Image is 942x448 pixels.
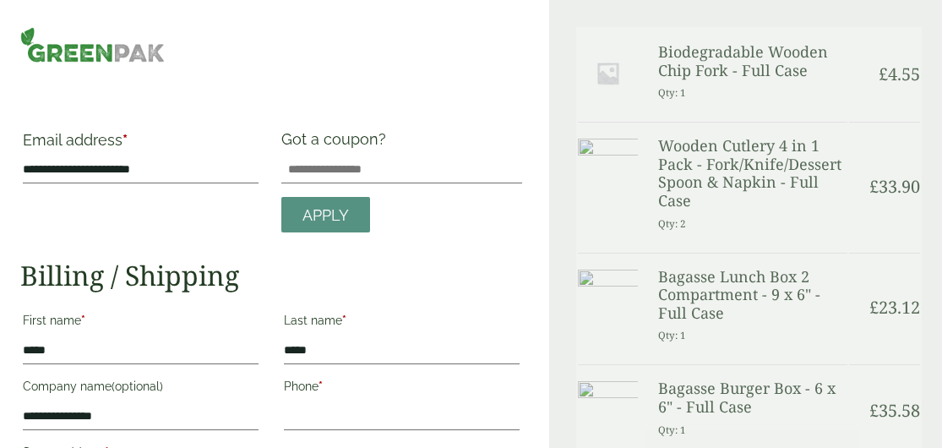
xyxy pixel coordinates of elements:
[342,314,346,327] abbr: required
[81,314,85,327] abbr: required
[281,197,370,233] a: Apply
[123,131,128,149] abbr: required
[20,27,165,63] img: GreenPak Supplies
[23,374,259,403] label: Company name
[20,260,522,292] h2: Billing / Shipping
[284,374,520,403] label: Phone
[319,380,323,393] abbr: required
[284,309,520,337] label: Last name
[23,133,259,156] label: Email address
[112,380,163,393] span: (optional)
[302,206,349,225] span: Apply
[281,130,393,156] label: Got a coupon?
[23,309,259,337] label: First name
